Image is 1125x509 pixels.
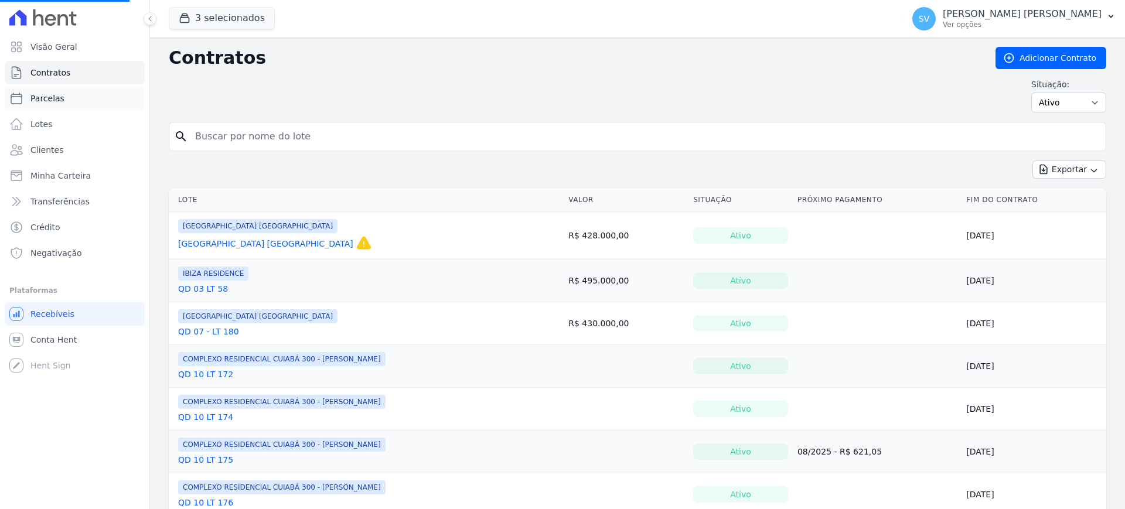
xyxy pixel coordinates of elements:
[30,221,60,233] span: Crédito
[693,443,788,460] div: Ativo
[188,125,1101,148] input: Buscar por nome do lote
[178,368,233,380] a: QD 10 LT 172
[5,87,145,110] a: Parcelas
[178,326,239,337] a: QD 07 - LT 180
[564,302,688,345] td: R$ 430.000,00
[5,35,145,59] a: Visão Geral
[30,334,77,346] span: Conta Hent
[169,47,977,69] h2: Contratos
[169,188,564,212] th: Lote
[943,20,1102,29] p: Ver opções
[962,259,1106,302] td: [DATE]
[5,216,145,239] a: Crédito
[5,164,145,187] a: Minha Carteira
[178,411,233,423] a: QD 10 LT 174
[693,401,788,417] div: Ativo
[5,302,145,326] a: Recebíveis
[962,431,1106,473] td: [DATE]
[5,138,145,162] a: Clientes
[174,129,188,144] i: search
[962,212,1106,259] td: [DATE]
[178,497,233,508] a: QD 10 LT 176
[5,190,145,213] a: Transferências
[30,308,74,320] span: Recebíveis
[30,170,91,182] span: Minha Carteira
[5,61,145,84] a: Contratos
[903,2,1125,35] button: SV [PERSON_NAME] [PERSON_NAME] Ver opções
[30,247,82,259] span: Negativação
[30,41,77,53] span: Visão Geral
[693,315,788,332] div: Ativo
[178,309,337,323] span: [GEOGRAPHIC_DATA] [GEOGRAPHIC_DATA]
[962,302,1106,345] td: [DATE]
[9,283,140,298] div: Plataformas
[178,480,386,494] span: COMPLEXO RESIDENCIAL CUIABÁ 300 - [PERSON_NAME]
[797,447,882,456] a: 08/2025 - R$ 621,05
[5,112,145,136] a: Lotes
[178,267,248,281] span: IBIZA RESIDENCE
[1032,160,1106,179] button: Exportar
[996,47,1106,69] a: Adicionar Contrato
[962,345,1106,388] td: [DATE]
[178,352,386,366] span: COMPLEXO RESIDENCIAL CUIABÁ 300 - [PERSON_NAME]
[564,259,688,302] td: R$ 495.000,00
[693,227,788,244] div: Ativo
[30,144,63,156] span: Clientes
[564,212,688,259] td: R$ 428.000,00
[962,388,1106,431] td: [DATE]
[178,238,353,250] a: [GEOGRAPHIC_DATA] [GEOGRAPHIC_DATA]
[5,328,145,351] a: Conta Hent
[30,118,53,130] span: Lotes
[688,188,793,212] th: Situação
[693,358,788,374] div: Ativo
[793,188,962,212] th: Próximo Pagamento
[178,219,337,233] span: [GEOGRAPHIC_DATA] [GEOGRAPHIC_DATA]
[693,486,788,503] div: Ativo
[943,8,1102,20] p: [PERSON_NAME] [PERSON_NAME]
[919,15,929,23] span: SV
[30,93,64,104] span: Parcelas
[178,454,233,466] a: QD 10 LT 175
[178,283,228,295] a: QD 03 LT 58
[30,196,90,207] span: Transferências
[178,438,386,452] span: COMPLEXO RESIDENCIAL CUIABÁ 300 - [PERSON_NAME]
[30,67,70,78] span: Contratos
[564,188,688,212] th: Valor
[962,188,1106,212] th: Fim do Contrato
[1031,78,1106,90] label: Situação:
[5,241,145,265] a: Negativação
[178,395,386,409] span: COMPLEXO RESIDENCIAL CUIABÁ 300 - [PERSON_NAME]
[693,272,788,289] div: Ativo
[169,7,275,29] button: 3 selecionados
